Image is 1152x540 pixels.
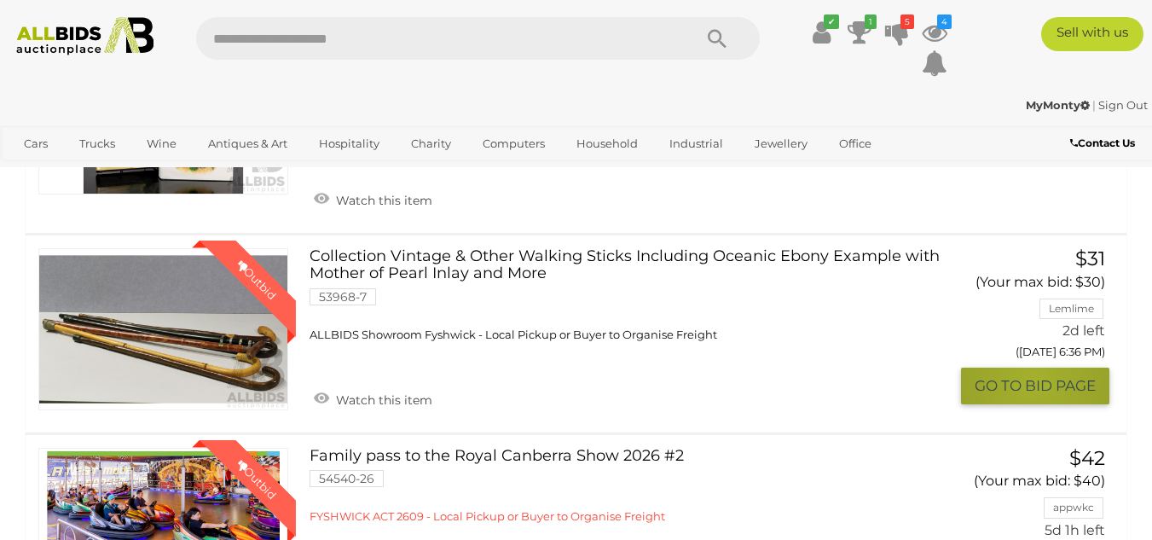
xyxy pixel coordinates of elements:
i: ✔ [824,15,839,29]
a: Trucks [68,130,126,158]
a: Watch this item [310,186,437,212]
i: 1 [865,15,877,29]
a: Watch this item [310,386,437,411]
b: Contact Us [1070,136,1135,149]
i: 4 [937,15,952,29]
a: Sell with us [1041,17,1143,51]
button: GO TO BID PAGE [961,368,1109,404]
a: Wine [136,130,188,158]
a: Computers [472,130,556,158]
a: Outbid [38,248,288,409]
div: Outbid [217,440,296,519]
span: Watch this item [332,193,432,208]
a: Sign Out [1098,98,1148,112]
a: 1 [847,17,872,48]
span: $42 [1069,446,1105,470]
a: Antiques & Art [197,130,298,158]
a: Jewellery [744,130,819,158]
i: 5 [900,15,914,29]
button: Search [674,17,760,60]
a: Collection Vintage & Other Walking Sticks Including Oceanic Ebony Example with Mother of Pearl In... [322,248,930,342]
span: Watch this item [332,392,432,408]
div: Outbid [217,241,296,319]
a: Sports [13,158,70,186]
a: Office [828,130,883,158]
a: 4 [922,17,947,48]
a: Family pass to the Royal Canberra Show 2026 #2 54540-26 FYSHWICK ACT 2609 - Local Pickup or Buyer... [322,448,930,525]
span: $31 [1075,247,1105,270]
a: Industrial [658,130,734,158]
a: ✔ [809,17,835,48]
a: Cars [13,130,59,158]
a: Household [565,130,649,158]
a: [GEOGRAPHIC_DATA] [79,158,223,186]
a: $31 (Your max bid: $30) Lemlime 2d left ([DATE] 6:36 PM) GO TO BID PAGE [956,248,1109,404]
span: | [1092,98,1096,112]
strong: MyMonty [1026,98,1090,112]
a: 5 [884,17,910,48]
a: Contact Us [1070,134,1139,153]
a: Hospitality [308,130,391,158]
img: Allbids.com.au [9,17,162,55]
a: Charity [400,130,462,158]
a: MyMonty [1026,98,1092,112]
